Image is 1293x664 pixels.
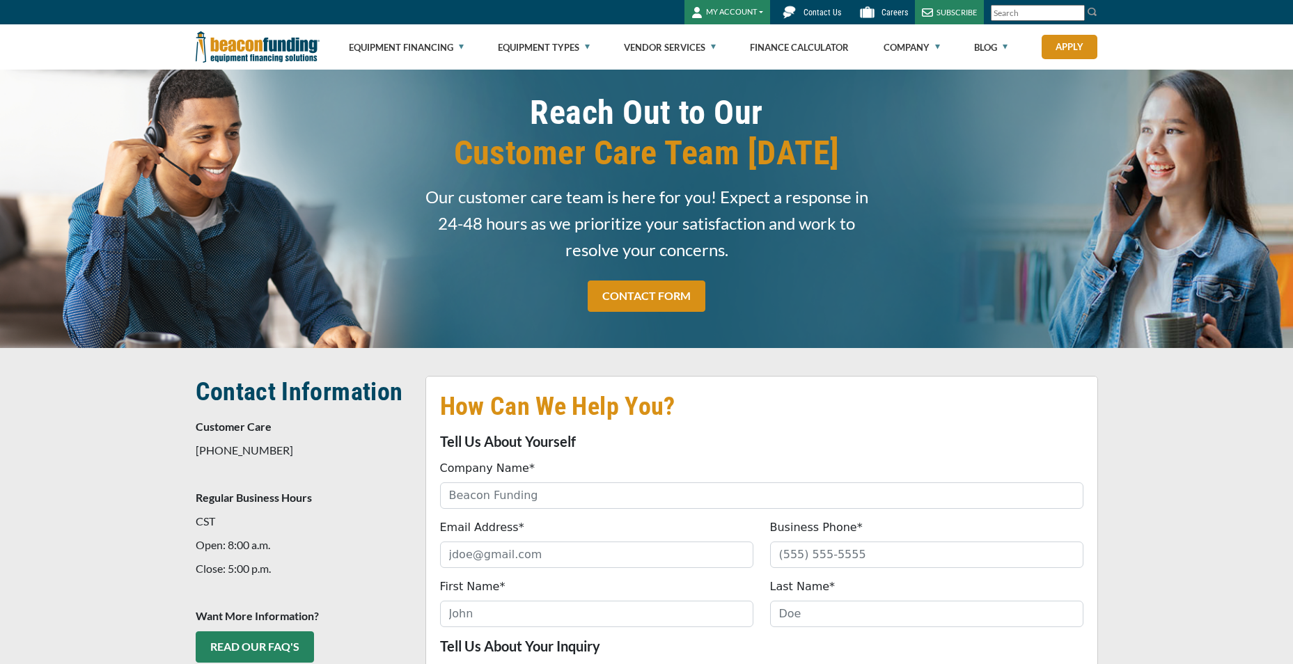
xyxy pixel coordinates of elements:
p: CST [196,513,409,530]
input: (555) 555-5555 [770,542,1083,568]
a: CONTACT FORM [588,280,705,312]
span: Careers [881,8,908,17]
p: Open: 8:00 a.m. [196,537,409,553]
p: Close: 5:00 p.m. [196,560,409,577]
span: Our customer care team is here for you! Expect a response in 24-48 hours as we prioritize your sa... [425,184,868,263]
a: Vendor Services [624,25,716,70]
a: READ OUR FAQ's [196,631,314,663]
label: Email Address* [440,519,524,536]
h1: Reach Out to Our [425,93,868,173]
input: Search [991,5,1085,21]
strong: Regular Business Hours [196,491,312,504]
label: First Name* [440,578,506,595]
img: Search [1087,6,1098,17]
h2: Contact Information [196,376,409,408]
a: Company [884,25,940,70]
a: Equipment Types [498,25,590,70]
strong: Want More Information? [196,609,319,622]
label: Company Name* [440,460,535,477]
strong: Customer Care [196,420,272,433]
a: Finance Calculator [750,25,849,70]
span: Customer Care Team [DATE] [425,133,868,173]
input: Doe [770,601,1083,627]
img: Beacon Funding Corporation logo [196,24,320,70]
span: Contact Us [804,8,841,17]
label: Last Name* [770,578,836,595]
a: Apply [1042,35,1097,59]
input: Beacon Funding [440,482,1083,509]
a: Blog [974,25,1008,70]
p: [PHONE_NUMBER] [196,442,409,459]
p: Tell Us About Yourself [440,433,1083,450]
p: Tell Us About Your Inquiry [440,638,1083,654]
h2: How Can We Help You? [440,390,1083,422]
a: Equipment Financing [349,25,464,70]
input: John [440,601,753,627]
label: Business Phone* [770,519,863,536]
input: jdoe@gmail.com [440,542,753,568]
a: Clear search text [1070,8,1081,19]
